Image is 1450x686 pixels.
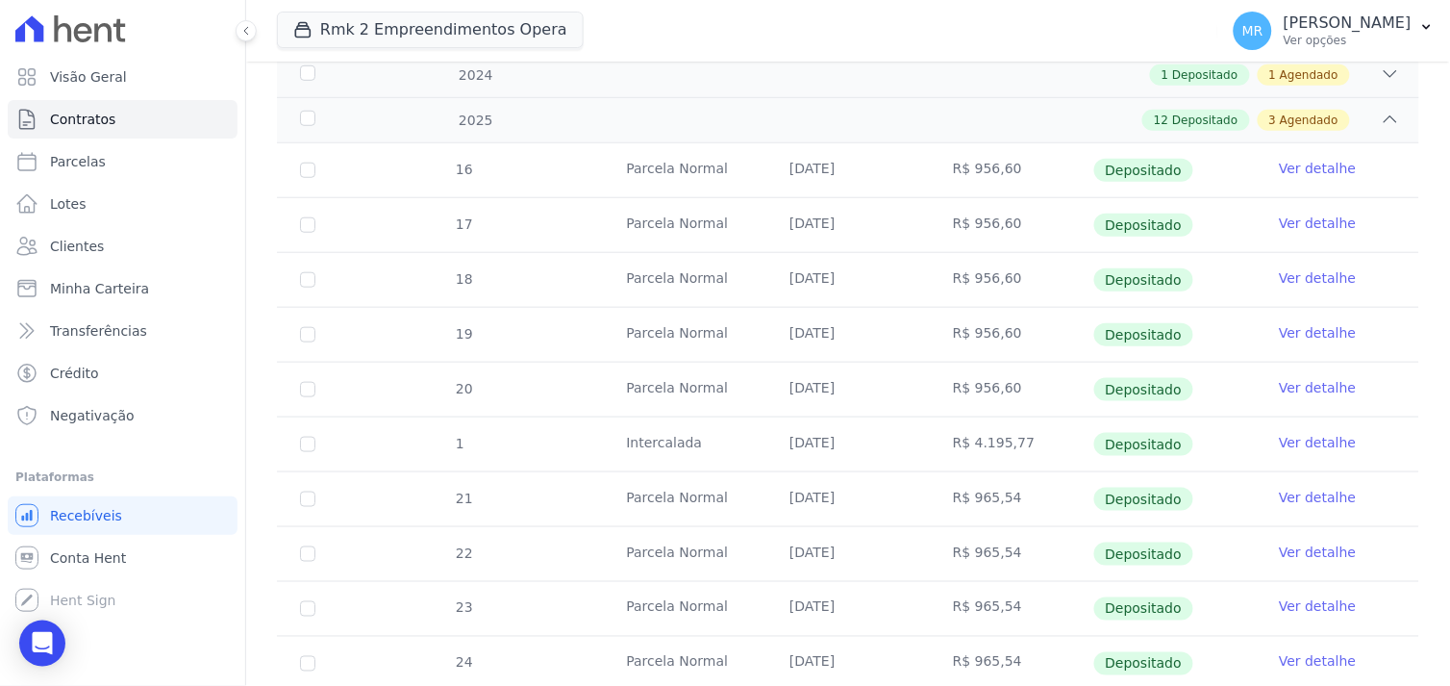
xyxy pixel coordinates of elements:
td: [DATE] [766,418,930,471]
span: Conta Hent [50,548,126,568]
button: MR [PERSON_NAME] Ver opções [1218,4,1450,58]
a: Ver detalhe [1279,378,1356,397]
td: R$ 4.195,77 [930,418,1093,471]
td: [DATE] [766,308,930,362]
td: Parcela Normal [603,582,766,636]
span: Transferências [50,321,147,341]
a: Clientes [8,227,237,266]
span: Agendado [1280,66,1338,84]
td: Parcela Normal [603,527,766,581]
span: Depositado [1172,66,1237,84]
td: [DATE] [766,198,930,252]
button: Rmk 2 Empreendimentos Opera [277,12,584,48]
span: 1 [1162,66,1169,84]
span: Depositado [1094,488,1194,511]
span: Depositado [1094,323,1194,346]
span: Depositado [1094,159,1194,182]
span: Depositado [1094,378,1194,401]
a: Ver detalhe [1279,543,1356,562]
span: 12 [1154,112,1168,129]
input: Só é possível selecionar pagamentos em aberto [300,437,315,452]
td: [DATE] [766,527,930,581]
a: Conta Hent [8,539,237,577]
input: Só é possível selecionar pagamentos em aberto [300,382,315,397]
td: Parcela Normal [603,308,766,362]
span: Depositado [1094,652,1194,675]
a: Negativação [8,396,237,435]
td: Parcela Normal [603,253,766,307]
input: Só é possível selecionar pagamentos em aberto [300,217,315,233]
p: [PERSON_NAME] [1284,13,1412,33]
span: 1 [1269,66,1277,84]
td: R$ 965,54 [930,472,1093,526]
a: Parcelas [8,142,237,181]
span: 20 [454,381,473,396]
td: Intercalada [603,418,766,471]
span: 1 [454,436,464,451]
a: Contratos [8,100,237,139]
span: Agendado [1280,112,1338,129]
span: Parcelas [50,152,106,171]
a: Ver detalhe [1279,652,1356,672]
input: Só é possível selecionar pagamentos em aberto [300,327,315,343]
p: Ver opções [1284,33,1412,48]
a: Transferências [8,312,237,350]
span: Contratos [50,110,115,129]
td: [DATE] [766,472,930,526]
td: Parcela Normal [603,472,766,526]
span: Depositado [1094,597,1194,621]
a: Ver detalhe [1279,159,1356,178]
span: Minha Carteira [50,279,149,298]
span: Depositado [1172,112,1237,129]
input: Só é possível selecionar pagamentos em aberto [300,601,315,617]
input: Só é possível selecionar pagamentos em aberto [300,272,315,288]
td: [DATE] [766,363,930,417]
span: Visão Geral [50,67,127,87]
span: Depositado [1094,214,1194,237]
span: 3 [1269,112,1277,129]
span: Negativação [50,406,135,425]
a: Visão Geral [8,58,237,96]
span: 24 [454,655,473,671]
td: R$ 956,60 [930,253,1093,307]
span: Clientes [50,237,104,256]
td: [DATE] [766,582,930,636]
td: Parcela Normal [603,198,766,252]
td: R$ 965,54 [930,527,1093,581]
td: R$ 956,60 [930,308,1093,362]
td: Parcela Normal [603,143,766,197]
div: Plataformas [15,466,230,489]
a: Minha Carteira [8,269,237,308]
span: Depositado [1094,433,1194,456]
a: Ver detalhe [1279,323,1356,343]
span: Crédito [50,364,99,383]
span: Lotes [50,194,87,214]
input: Só é possível selecionar pagamentos em aberto [300,656,315,672]
td: R$ 965,54 [930,582,1093,636]
a: Crédito [8,354,237,393]
a: Ver detalhe [1279,597,1356,617]
a: Ver detalhe [1279,214,1356,233]
a: Ver detalhe [1279,433,1356,452]
span: Depositado [1094,543,1194,566]
td: R$ 956,60 [930,143,1093,197]
span: 21 [454,491,473,506]
a: Ver detalhe [1279,268,1356,288]
input: Só é possível selecionar pagamentos em aberto [300,163,315,178]
span: 19 [454,326,473,342]
td: R$ 956,60 [930,198,1093,252]
span: 18 [454,271,473,287]
td: [DATE] [766,143,930,197]
td: R$ 956,60 [930,363,1093,417]
span: 16 [454,162,473,177]
span: Recebíveis [50,506,122,525]
td: Parcela Normal [603,363,766,417]
span: 22 [454,546,473,561]
span: Depositado [1094,268,1194,292]
span: MR [1242,24,1263,38]
input: Só é possível selecionar pagamentos em aberto [300,546,315,562]
span: 23 [454,600,473,616]
a: Ver detalhe [1279,488,1356,507]
span: 17 [454,216,473,232]
a: Lotes [8,185,237,223]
